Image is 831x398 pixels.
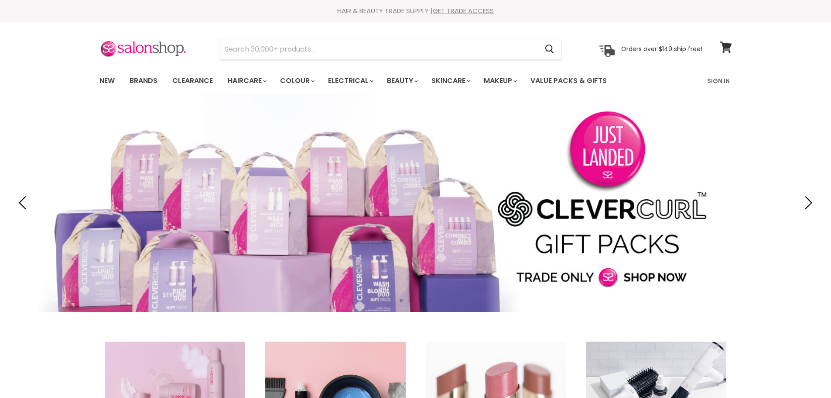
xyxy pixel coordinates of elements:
[274,72,320,90] a: Colour
[621,45,702,53] p: Orders over $149 ship free!
[425,72,475,90] a: Skincare
[220,39,538,59] input: Search
[89,68,743,93] nav: Main
[220,39,562,60] form: Product
[400,299,403,302] li: Page dot 1
[419,299,422,302] li: Page dot 3
[15,194,33,211] button: Previous
[477,72,522,90] a: Makeup
[798,194,816,211] button: Next
[538,39,561,59] button: Search
[380,72,423,90] a: Beauty
[93,68,658,93] ul: Main menu
[428,299,431,302] li: Page dot 4
[89,7,743,15] div: HAIR & BEAUTY TRADE SUPPLY |
[123,72,164,90] a: Brands
[433,6,494,15] a: GET TRADE ACCESS
[166,72,219,90] a: Clearance
[221,72,272,90] a: Haircare
[321,72,379,90] a: Electrical
[787,357,822,389] iframe: Gorgias live chat messenger
[93,72,121,90] a: New
[524,72,613,90] a: Value Packs & Gifts
[409,299,412,302] li: Page dot 2
[702,72,735,90] a: Sign In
